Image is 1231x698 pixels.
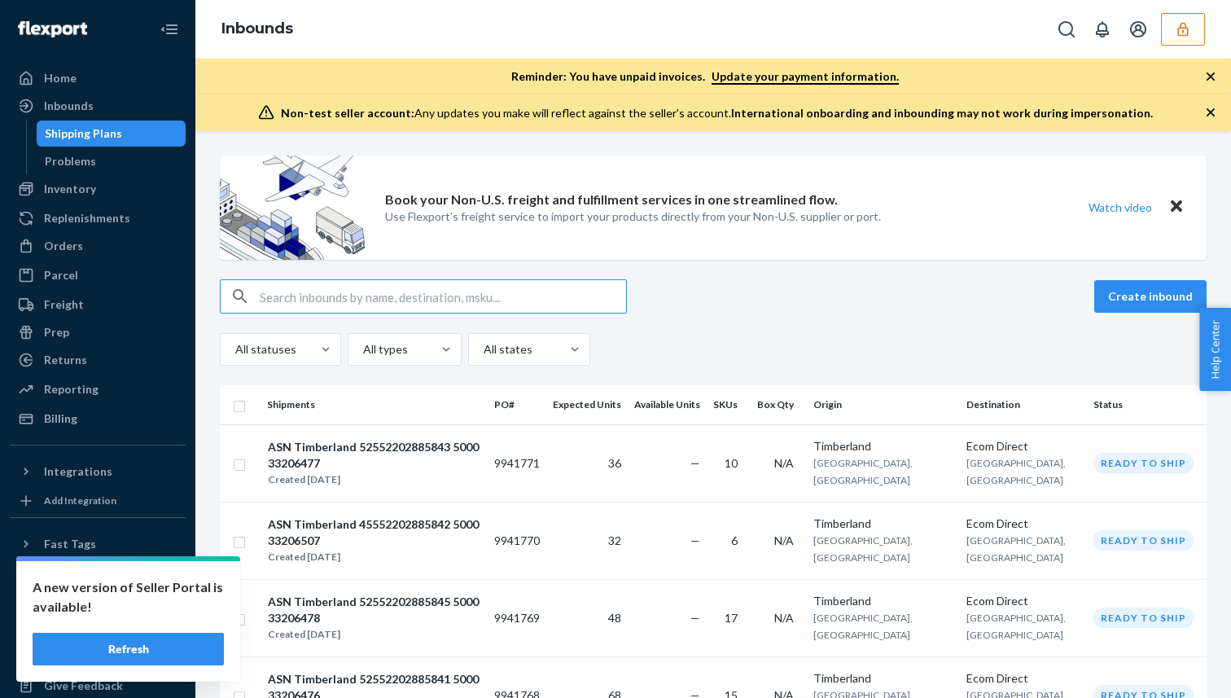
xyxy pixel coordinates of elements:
div: Give Feedback [44,678,123,694]
a: Reporting [10,376,186,402]
div: Ready to ship [1093,608,1194,628]
span: N/A [774,611,794,625]
a: Inventory [10,176,186,202]
button: Integrations [10,459,186,485]
div: Created [DATE] [268,549,480,565]
span: 17 [725,611,738,625]
input: All statuses [234,341,235,358]
th: Available Units [628,385,707,424]
button: Open notifications [1086,13,1119,46]
span: 36 [608,456,621,470]
a: Help Center [10,645,186,671]
div: Ecom Direct [966,593,1080,609]
div: Timberland [813,670,953,687]
th: Box Qty [751,385,807,424]
input: All types [361,341,363,358]
div: Billing [44,410,77,427]
a: Billing [10,406,186,432]
th: Origin [807,385,960,424]
a: Problems [37,148,186,174]
div: Parcel [44,267,78,283]
div: Ecom Direct [966,670,1080,687]
p: A new version of Seller Portal is available! [33,577,224,617]
span: N/A [774,533,794,547]
span: N/A [774,456,794,470]
div: Add Integration [44,494,116,507]
div: ASN Timberland 52552202885843 500033206477 [268,439,480,472]
th: PO# [488,385,546,424]
span: 6 [731,533,738,547]
span: 48 [608,611,621,625]
div: Home [44,70,77,86]
a: Shipping Plans [37,121,186,147]
input: All states [482,341,484,358]
div: ASN Timberland 45552202885842 500033206507 [268,516,480,549]
span: — [690,456,700,470]
th: Destination [960,385,1087,424]
button: Close [1166,195,1187,219]
div: Replenishments [44,210,130,226]
button: Create inbound [1094,280,1207,313]
button: Help Center [1199,308,1231,391]
span: International onboarding and inbounding may not work during impersonation. [731,106,1153,120]
div: Inventory [44,181,96,197]
span: [GEOGRAPHIC_DATA], [GEOGRAPHIC_DATA] [966,612,1066,641]
th: Expected Units [546,385,628,424]
div: Created [DATE] [268,472,480,488]
button: Watch video [1078,195,1163,219]
p: Book your Non-U.S. freight and fulfillment services in one streamlined flow. [385,191,838,209]
div: Fast Tags [44,536,96,552]
div: Prep [44,324,69,340]
a: Replenishments [10,205,186,231]
a: Home [10,65,186,91]
a: Orders [10,233,186,259]
div: Timberland [813,593,953,609]
span: Non-test seller account: [281,106,414,120]
div: Shipping Plans [45,125,122,142]
button: Refresh [33,633,224,665]
div: ASN Timberland 52552202885845 500033206478 [268,594,480,626]
th: Shipments [261,385,488,424]
div: Orders [44,238,83,254]
a: Inbounds [10,93,186,119]
button: Close Navigation [153,13,186,46]
td: 9941769 [488,579,546,656]
span: 10 [725,456,738,470]
div: Problems [45,153,96,169]
a: Talk to Support [10,617,186,643]
p: Use Flexport’s freight service to import your products directly from your Non-U.S. supplier or port. [385,209,881,225]
div: Ecom Direct [966,516,1080,532]
div: Reporting [44,381,99,397]
div: Ecom Direct [966,438,1080,454]
span: — [690,611,700,625]
td: 9941771 [488,424,546,502]
span: [GEOGRAPHIC_DATA], [GEOGRAPHIC_DATA] [813,612,913,641]
a: Update your payment information. [712,69,899,85]
span: [GEOGRAPHIC_DATA], [GEOGRAPHIC_DATA] [966,534,1066,564]
span: [GEOGRAPHIC_DATA], [GEOGRAPHIC_DATA] [966,457,1066,486]
th: SKUs [707,385,751,424]
td: 9941770 [488,502,546,579]
div: Timberland [813,516,953,532]
a: Add Fast Tag [10,564,186,583]
div: Any updates you make will reflect against the seller's account. [281,105,1153,121]
a: Parcel [10,262,186,288]
a: Add Integration [10,491,186,511]
button: Open account menu [1122,13,1154,46]
span: — [690,533,700,547]
button: Fast Tags [10,531,186,557]
div: Returns [44,352,87,368]
img: Flexport logo [18,21,87,37]
a: Freight [10,292,186,318]
span: [GEOGRAPHIC_DATA], [GEOGRAPHIC_DATA] [813,457,913,486]
p: Reminder: You have unpaid invoices. [511,68,899,85]
th: Status [1087,385,1207,424]
div: Timberland [813,438,953,454]
a: Settings [10,590,186,616]
a: Prep [10,319,186,345]
div: Integrations [44,463,112,480]
a: Inbounds [221,20,293,37]
button: Open Search Box [1050,13,1083,46]
div: Ready to ship [1093,530,1194,551]
div: Ready to ship [1093,453,1194,473]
